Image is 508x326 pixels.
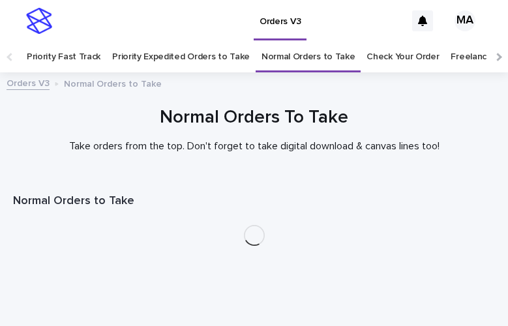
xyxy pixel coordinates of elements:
[455,10,475,31] div: MA
[13,106,495,130] h1: Normal Orders To Take
[7,75,50,90] a: Orders V3
[366,42,439,72] a: Check Your Order
[261,42,355,72] a: Normal Orders to Take
[13,194,495,209] h1: Normal Orders to Take
[27,42,100,72] a: Priority Fast Track
[13,140,495,153] p: Take orders from the top. Don't forget to take digital download & canvas lines too!
[64,76,162,90] p: Normal Orders to Take
[26,8,52,34] img: stacker-logo-s-only.png
[112,42,250,72] a: Priority Expedited Orders to Take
